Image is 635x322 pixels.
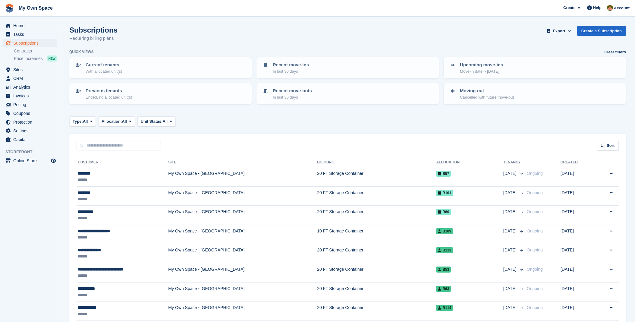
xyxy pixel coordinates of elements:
[83,118,88,125] span: All
[168,225,317,244] td: My Own Space - [GEOGRAPHIC_DATA]
[3,65,57,74] a: menu
[553,28,565,34] span: Export
[593,5,602,11] span: Help
[3,92,57,100] a: menu
[317,206,436,225] td: 20 FT Storage Container
[86,62,122,68] p: Current tenants
[86,94,132,100] p: Ended, no allocated unit(s)
[503,266,518,273] span: [DATE]
[607,5,613,11] img: Keely Collin
[13,83,49,91] span: Analytics
[13,156,49,165] span: Online Store
[13,127,49,135] span: Settings
[168,263,317,283] td: My Own Space - [GEOGRAPHIC_DATA]
[70,84,251,104] a: Previous tenants Ended, no allocated unit(s)
[13,92,49,100] span: Invoices
[73,118,83,125] span: Type:
[614,5,630,11] span: Account
[273,94,312,100] p: In last 30 days
[503,170,518,177] span: [DATE]
[13,30,49,39] span: Tasks
[141,118,163,125] span: Unit Status:
[460,62,503,68] p: Upcoming move-ins
[561,158,594,167] th: Created
[577,26,626,36] a: Create a Subscription
[3,109,57,118] a: menu
[13,21,49,30] span: Home
[137,116,176,126] button: Unit Status: All
[527,171,543,176] span: Ongoing
[436,190,453,196] span: B101
[13,100,49,109] span: Pricing
[436,286,451,292] span: B63
[503,209,518,215] span: [DATE]
[460,87,514,94] p: Moving out
[561,301,594,321] td: [DATE]
[561,167,594,187] td: [DATE]
[527,286,543,291] span: Ongoing
[16,3,55,13] a: My Own Space
[13,39,49,47] span: Subscriptions
[13,65,49,74] span: Sites
[70,58,251,78] a: Current tenants With allocated unit(s)
[317,158,436,167] th: Booking
[168,186,317,206] td: My Own Space - [GEOGRAPHIC_DATA]
[561,186,594,206] td: [DATE]
[14,48,57,54] a: Contracts
[561,206,594,225] td: [DATE]
[77,158,168,167] th: Customer
[460,94,514,100] p: Cancelled with future move-out
[546,26,572,36] button: Export
[69,26,118,34] h1: Subscriptions
[69,35,118,42] p: Recurring billing plans
[3,39,57,47] a: menu
[444,58,625,78] a: Upcoming move-ins Move-in date > [DATE]
[98,116,135,126] button: Allocation: All
[607,143,615,149] span: Sort
[14,56,43,62] span: Price increases
[47,55,57,62] div: NEW
[503,305,518,311] span: [DATE]
[503,286,518,292] span: [DATE]
[436,228,453,234] span: B109
[13,109,49,118] span: Coupons
[436,171,451,177] span: B57
[3,74,57,83] a: menu
[163,118,168,125] span: All
[13,74,49,83] span: CRM
[317,282,436,301] td: 20 FT Storage Container
[460,68,503,74] p: Move-in date > [DATE]
[436,209,451,215] span: B80
[503,158,524,167] th: Tenancy
[527,267,543,272] span: Ongoing
[444,84,625,104] a: Moving out Cancelled with future move-out
[3,127,57,135] a: menu
[69,49,94,55] h6: Quick views
[273,62,309,68] p: Recent move-ins
[317,301,436,321] td: 20 FT Storage Container
[168,206,317,225] td: My Own Space - [GEOGRAPHIC_DATA]
[102,118,122,125] span: Allocation:
[436,305,453,311] span: B114
[503,190,518,196] span: [DATE]
[317,186,436,206] td: 20 FT Storage Container
[561,244,594,263] td: [DATE]
[168,167,317,187] td: My Own Space - [GEOGRAPHIC_DATA]
[436,267,451,273] span: B53
[527,190,543,195] span: Ongoing
[273,87,312,94] p: Recent move-outs
[50,157,57,164] a: Preview store
[13,135,49,144] span: Capital
[563,5,575,11] span: Create
[5,4,14,13] img: stora-icon-8386f47178a22dfd0bd8f6a31ec36ba5ce8667c1dd55bd0f319d3a0aa187defe.svg
[13,118,49,126] span: Protection
[3,118,57,126] a: menu
[317,244,436,263] td: 20 FT Storage Container
[561,282,594,301] td: [DATE]
[3,21,57,30] a: menu
[436,247,453,253] span: B113
[527,305,543,310] span: Ongoing
[257,58,438,78] a: Recent move-ins In last 30 days
[3,156,57,165] a: menu
[5,149,60,155] span: Storefront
